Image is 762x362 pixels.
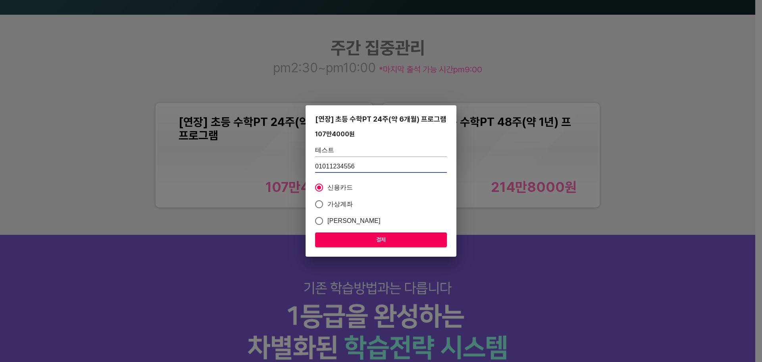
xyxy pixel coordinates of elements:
[315,115,447,123] div: [연장] 초등 수학PT 24주(약 6개월) 프로그램
[315,130,355,138] div: 107만4000 원
[321,235,441,245] span: 결제
[315,232,447,247] button: 결제
[315,144,447,157] input: 학생 이름
[327,199,353,209] span: 가상계좌
[315,160,447,173] input: 학생 연락처
[327,183,353,192] span: 신용카드
[327,216,381,226] span: [PERSON_NAME]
